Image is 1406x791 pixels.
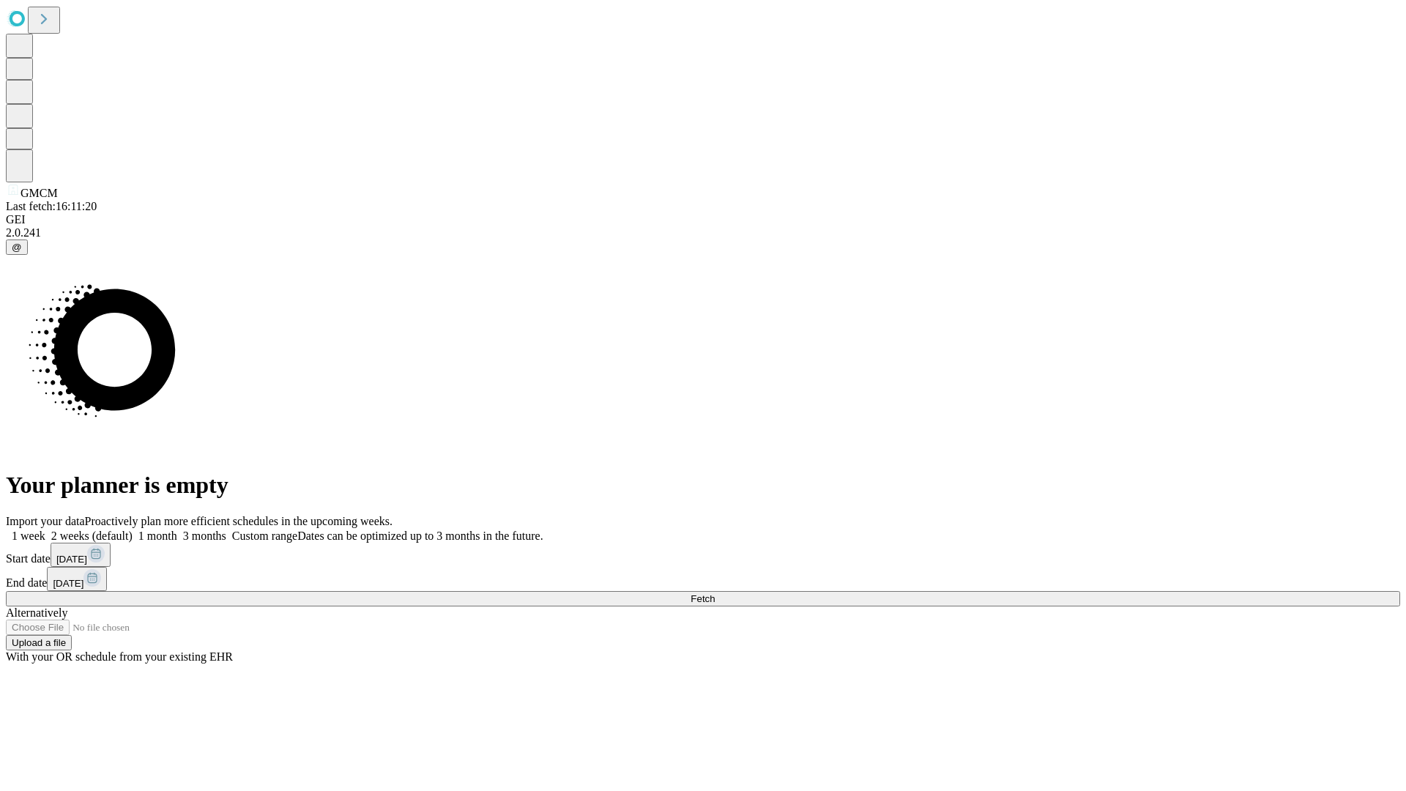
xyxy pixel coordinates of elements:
[183,530,226,542] span: 3 months
[21,187,58,199] span: GMCM
[232,530,297,542] span: Custom range
[6,591,1400,606] button: Fetch
[6,200,97,212] span: Last fetch: 16:11:20
[6,226,1400,239] div: 2.0.241
[6,213,1400,226] div: GEI
[6,472,1400,499] h1: Your planner is empty
[47,567,107,591] button: [DATE]
[12,530,45,542] span: 1 week
[6,606,67,619] span: Alternatively
[6,543,1400,567] div: Start date
[51,530,133,542] span: 2 weeks (default)
[6,515,85,527] span: Import your data
[12,242,22,253] span: @
[6,239,28,255] button: @
[138,530,177,542] span: 1 month
[6,635,72,650] button: Upload a file
[53,578,83,589] span: [DATE]
[56,554,87,565] span: [DATE]
[51,543,111,567] button: [DATE]
[297,530,543,542] span: Dates can be optimized up to 3 months in the future.
[6,567,1400,591] div: End date
[691,593,715,604] span: Fetch
[6,650,233,663] span: With your OR schedule from your existing EHR
[85,515,393,527] span: Proactively plan more efficient schedules in the upcoming weeks.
